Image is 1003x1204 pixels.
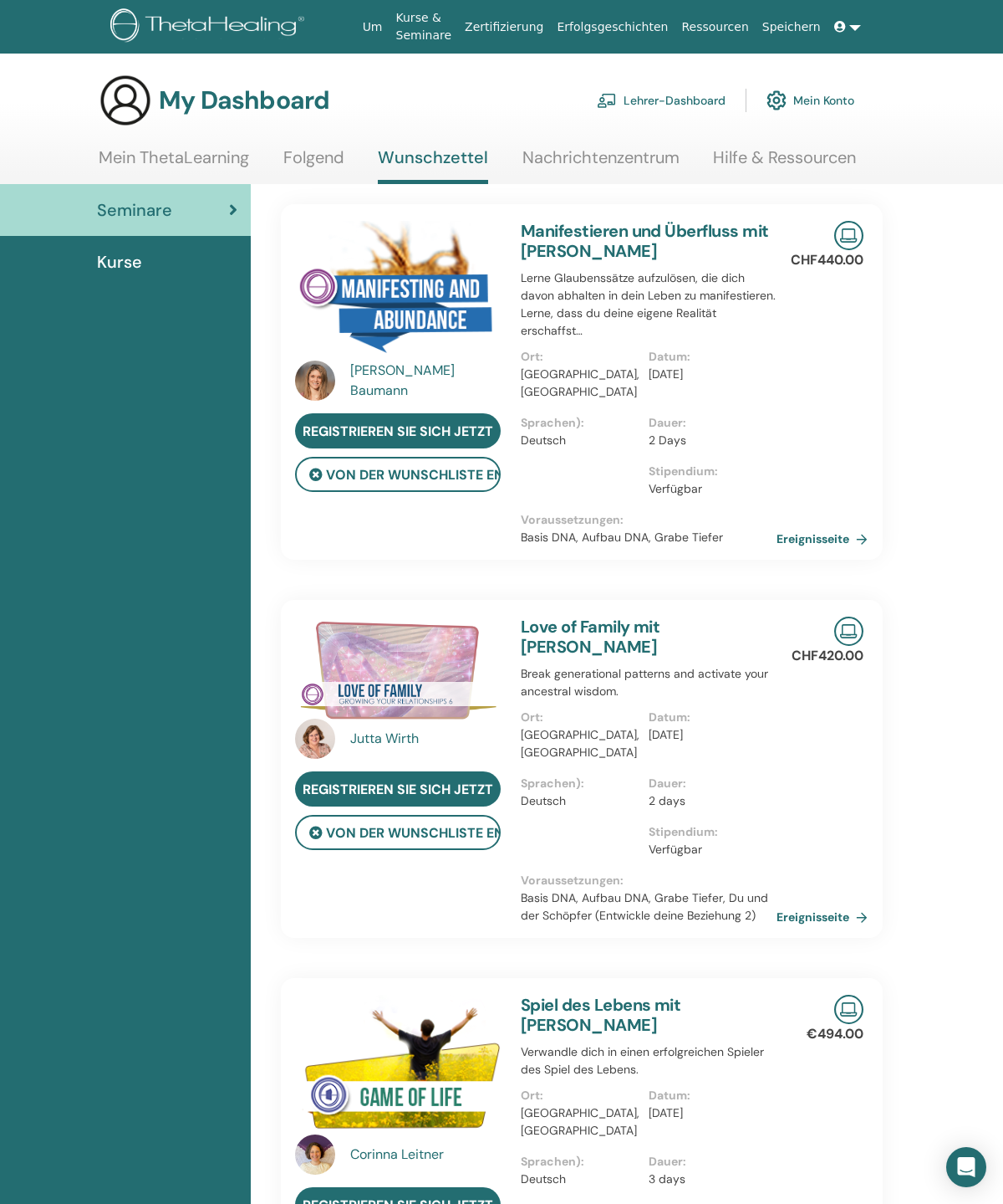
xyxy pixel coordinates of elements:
img: generic-user-icon.jpg [99,74,152,127]
span: Seminare [97,197,172,223]
div: Open Intercom Messenger [946,1147,986,1187]
a: Registrieren Sie sich jetzt [295,771,501,807]
p: CHF420.00 [792,646,863,666]
p: €494.00 [807,1024,863,1044]
a: Mein ThetaLearning [99,147,249,180]
img: chalkboard-teacher.svg [597,93,617,108]
span: Registrieren Sie sich jetzt [303,423,493,440]
p: [DATE] [649,726,766,744]
p: Datum : [649,1087,766,1104]
img: Live Online Seminar [834,617,863,646]
a: Spiel des Lebens mit [PERSON_NAME] [521,994,680,1036]
a: Mein Konto [766,82,854,119]
p: Ort : [521,709,639,726]
img: Love of Family [295,617,501,724]
p: Verfügbar [649,480,766,498]
p: Deutsch [521,1171,639,1188]
h3: My Dashboard [159,85,329,115]
p: [GEOGRAPHIC_DATA], [GEOGRAPHIC_DATA] [521,726,639,761]
img: default.jpg [295,719,335,759]
p: Voraussetzungen : [521,511,776,529]
a: Lehrer-Dashboard [597,82,726,119]
p: Dauer : [649,414,766,432]
img: cog.svg [766,86,787,115]
p: [DATE] [649,1104,766,1122]
a: Nachrichtenzentrum [522,147,680,180]
p: Ort : [521,1087,639,1104]
span: Registrieren Sie sich jetzt [303,781,493,798]
p: Verfügbar [649,841,766,858]
p: Voraussetzungen : [521,872,776,889]
p: 2 Days [649,432,766,449]
a: Manifestieren und Überfluss mit [PERSON_NAME] [521,220,768,262]
button: von der Wunschliste entfernen [295,815,501,850]
p: Sprachen) : [521,1153,639,1171]
img: logo.png [110,8,310,46]
a: Wunschzettel [378,147,488,184]
p: Verwandle dich in einen erfolgreichen Spieler des Spiel des Lebens. [521,1043,776,1078]
p: Dauer : [649,775,766,792]
p: 3 days [649,1171,766,1188]
p: Break generational patterns and activate your ancestral wisdom. [521,665,776,700]
a: Ereignisseite [776,526,874,551]
p: Deutsch [521,432,639,449]
p: Sprachen) : [521,775,639,792]
img: Spiel des Lebens [295,995,501,1140]
p: Datum : [649,709,766,726]
img: default.jpg [295,361,335,401]
a: Kurse & Seminare [389,3,459,51]
a: Registrieren Sie sich jetzt [295,413,501,448]
img: Live Online Seminar [834,995,863,1024]
p: 2 days [649,792,766,810]
a: Hilfe & Ressourcen [713,147,856,180]
a: Um [356,12,389,43]
p: Deutsch [521,792,639,810]
img: Live Online Seminar [834,221,863,250]
a: Folgend [283,147,344,180]
p: Lerne Glaubenssätze aufzulösen, die dich davon abhalten in dein Leben zu manifestieren. Lerne, da... [521,269,776,340]
p: Stipendium : [649,463,766,480]
img: default.jpg [295,1135,335,1175]
p: [GEOGRAPHIC_DATA], [GEOGRAPHIC_DATA] [521,366,639,401]
a: Jutta Wirth [350,729,505,749]
a: Zertifizierung [458,12,550,43]
p: Basis DNA, Aufbau DNA, Grabe Tiefer [521,529,776,546]
p: Ort : [521,348,639,366]
a: Love of Family mit [PERSON_NAME] [521,616,659,658]
a: Ressourcen [675,12,755,43]
span: Kurse [97,249,142,274]
p: Datum : [649,348,766,366]
p: Basis DNA, Aufbau DNA, Grabe Tiefer, Du und der Schöpfer (Entwickle deine Beziehung 2) [521,889,776,925]
p: [GEOGRAPHIC_DATA], [GEOGRAPHIC_DATA] [521,1104,639,1140]
p: [DATE] [649,366,766,383]
p: Sprachen) : [521,414,639,432]
p: Stipendium : [649,823,766,841]
a: Speichern [756,12,827,43]
img: Manifestieren und Überfluss [295,221,501,366]
button: von der Wunschliste entfernen [295,457,501,492]
p: CHF440.00 [791,250,863,270]
a: [PERSON_NAME] Baumann [350,361,505,401]
a: Erfolgsgeschichten [550,12,675,43]
a: Ereignisseite [776,904,874,930]
p: Dauer : [649,1153,766,1171]
a: Corinna Leitner [350,1145,505,1165]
